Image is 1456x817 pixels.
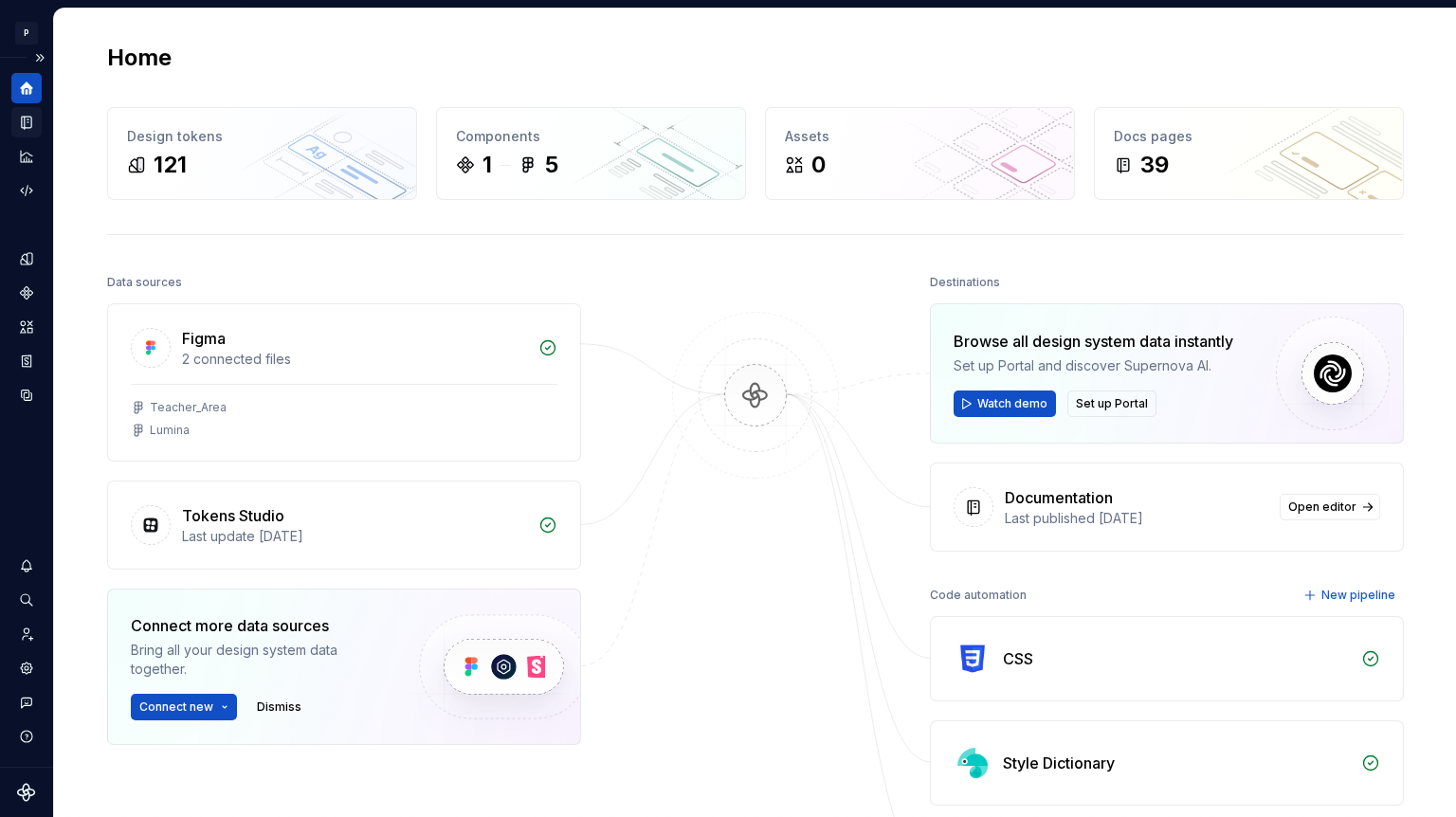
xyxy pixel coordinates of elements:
[11,687,42,717] button: Contact support
[11,585,42,615] button: Search ⌘K
[1114,127,1384,146] div: Docs pages
[977,396,1047,411] span: Watch demo
[11,73,42,103] a: Home
[131,694,237,720] button: Connect new
[954,330,1233,353] div: Browse all design system data instantly
[11,380,42,410] a: Data sources
[15,22,38,45] div: P
[11,312,42,342] a: Assets
[954,390,1056,417] button: Watch demo
[182,327,226,350] div: Figma
[1003,752,1115,774] div: Style Dictionary
[811,150,826,180] div: 0
[11,346,42,376] a: Storybook stories
[107,269,182,296] div: Data sources
[182,350,527,369] div: 2 connected files
[954,356,1233,375] div: Set up Portal and discover Supernova AI.
[11,619,42,649] a: Invite team
[150,400,227,415] div: Teacher_Area
[11,278,42,308] a: Components
[150,423,190,438] div: Lumina
[107,481,581,570] a: Tokens StudioLast update [DATE]
[17,783,36,802] svg: Supernova Logo
[456,127,726,146] div: Components
[785,127,1055,146] div: Assets
[1005,509,1268,528] div: Last published [DATE]
[154,150,187,180] div: 121
[11,107,42,137] a: Documentation
[765,107,1075,200] a: Assets0
[1298,582,1404,608] button: New pipeline
[127,127,397,146] div: Design tokens
[11,141,42,172] a: Analytics
[11,175,42,206] a: Code automation
[11,653,42,683] a: Settings
[248,694,310,720] button: Dismiss
[4,12,49,53] button: P
[1140,150,1169,180] div: 39
[131,614,387,637] div: Connect more data sources
[482,150,492,180] div: 1
[1067,390,1156,417] button: Set up Portal
[930,269,1000,296] div: Destinations
[139,699,213,715] span: Connect new
[257,699,301,715] span: Dismiss
[1280,494,1380,520] a: Open editor
[1288,499,1356,515] span: Open editor
[1321,588,1395,603] span: New pipeline
[1094,107,1404,200] a: Docs pages39
[11,244,42,274] a: Design tokens
[1005,486,1113,509] div: Documentation
[11,551,42,581] button: Notifications
[107,303,581,462] a: Figma2 connected filesTeacher_AreaLumina
[545,150,558,180] div: 5
[107,107,417,200] a: Design tokens121
[107,43,172,73] h2: Home
[1003,647,1033,670] div: CSS
[131,641,387,679] div: Bring all your design system data together.
[436,107,746,200] a: Components15
[930,582,1027,608] div: Code automation
[182,504,284,527] div: Tokens Studio
[1076,396,1148,411] span: Set up Portal
[182,527,527,546] div: Last update [DATE]
[27,45,53,71] button: Expand sidebar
